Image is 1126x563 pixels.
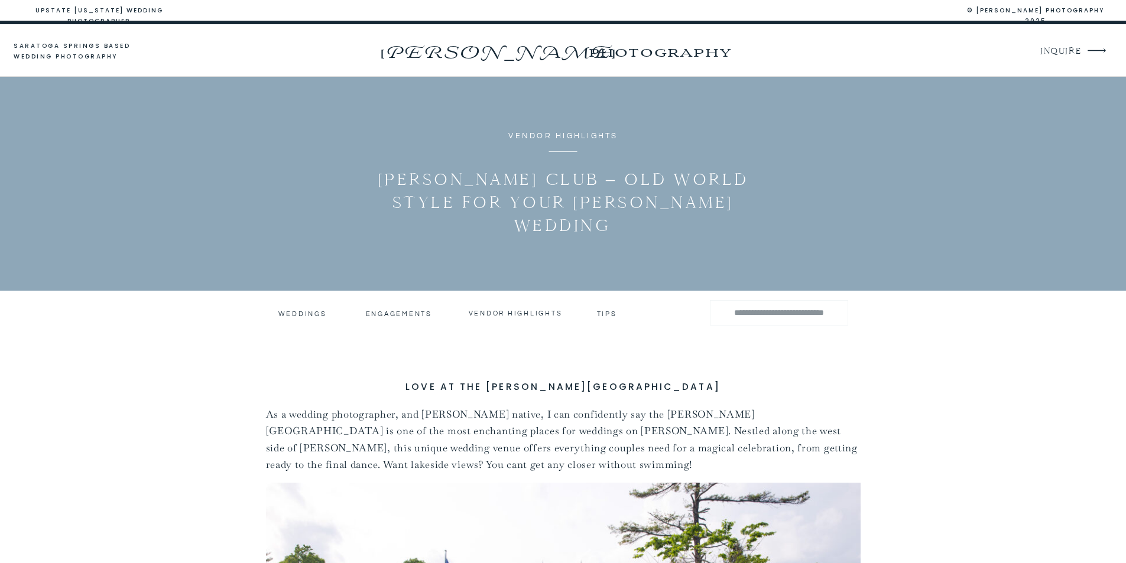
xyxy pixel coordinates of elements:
[266,406,861,473] p: As a wedding photographer, and [PERSON_NAME] native, I can confidently say the [PERSON_NAME][GEOG...
[366,310,435,318] a: engagements
[222,5,290,16] p: This site is not a part of the Facebook™ website or Facebook™ Inc. Additionally, this site is NOT...
[278,310,325,318] a: Weddings
[655,6,697,17] a: Blog
[377,38,618,57] a: [PERSON_NAME]
[580,6,631,17] a: portfolio
[3,5,195,16] p: upstate [US_STATE] wedding photographer
[1040,44,1080,60] a: INQUIRE
[565,35,754,68] a: photography
[469,309,563,317] a: vendor highlights
[429,6,455,17] a: about
[355,168,771,237] h1: [PERSON_NAME] Club – Old World Style for your [PERSON_NAME] Wedding
[597,310,619,315] a: tips
[362,6,394,17] a: home
[958,5,1113,16] p: © [PERSON_NAME] photography 2025
[806,5,906,16] a: See our Privacy Policy
[266,379,861,395] h3: Love at The [PERSON_NAME][GEOGRAPHIC_DATA]
[902,5,922,16] p: This site is not a part of the Facebook™ website or Facebook™ Inc. Additionally, this site is NOT...
[722,6,764,17] a: inquire
[508,132,618,140] a: Vendor Highlights
[14,41,152,63] a: saratoga springs based wedding photography
[493,6,541,17] a: experience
